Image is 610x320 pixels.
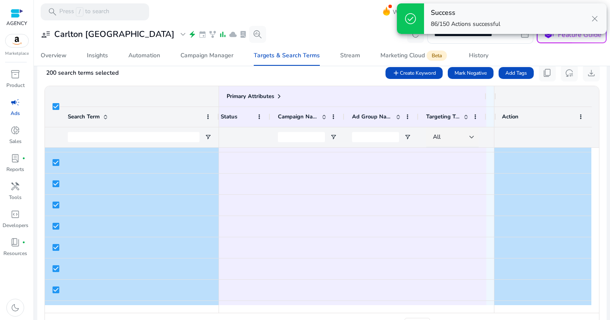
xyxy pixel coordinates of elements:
[10,237,20,247] span: book_4
[6,166,24,173] p: Reports
[427,51,447,61] span: Beta
[47,7,58,17] span: search
[41,53,67,59] div: Overview
[9,194,22,201] p: Tools
[410,29,421,39] span: refresh
[208,30,217,39] span: family_history
[3,250,27,257] p: Resources
[404,134,411,140] button: Open Filter Menu
[128,53,160,59] div: Automation
[188,30,197,39] span: electric_bolt
[3,222,28,229] p: Developers
[505,69,527,77] span: Add Tags
[22,157,25,160] span: fiber_manual_record
[10,97,20,107] span: campaign
[10,303,20,313] span: dark_mode
[252,29,263,39] span: search_insights
[502,113,518,121] span: Action
[352,113,392,121] span: Ad Group Name
[205,134,211,140] button: Open Filter Menu
[10,153,20,163] span: lab_profile
[6,81,25,89] p: Product
[542,68,552,78] span: content_copy
[68,132,200,142] input: Search Term Filter Input
[433,133,441,141] span: All
[10,125,20,135] span: donut_small
[227,93,274,100] span: Primary Attributes
[9,138,22,145] p: Sales
[426,113,460,121] span: Targeting Type
[352,132,399,142] input: Ad Group Name Filter Input
[41,29,51,39] span: user_attributes
[239,30,247,39] span: lab_profile
[278,113,318,121] span: Campaign Name
[278,132,325,142] input: Campaign Name Filter Input
[393,5,426,20] span: What's New
[392,69,400,77] mat-icon: add
[198,30,207,39] span: event
[87,53,108,59] div: Insights
[219,30,227,39] span: bar_chart
[10,209,20,219] span: code_blocks
[590,14,600,24] span: close
[11,109,20,117] p: Ads
[59,7,109,17] p: Press to search
[400,69,436,77] span: Create Keyword
[22,241,25,244] span: fiber_manual_record
[564,68,574,78] span: reset_settings
[431,20,500,28] p: 86/150 Actions successful
[10,181,20,191] span: handyman
[180,53,233,59] div: Campaign Manager
[68,113,100,121] span: Search Term
[6,34,28,47] img: amazon.svg
[431,9,500,17] h4: Success
[380,52,449,59] div: Marketing Cloud
[254,53,320,59] div: Targets & Search Terms
[5,51,29,57] p: Marketplace
[542,28,555,41] span: school
[229,30,237,39] span: cloud
[340,53,360,59] div: Stream
[10,69,20,79] span: inventory_2
[404,12,417,25] span: check_circle
[455,69,487,77] span: Mark Negative
[586,68,596,78] span: download
[76,7,83,17] span: /
[178,29,188,39] span: expand_more
[46,69,119,77] span: 200 search terms selected
[330,134,337,140] button: Open Filter Menu
[6,20,27,27] p: AGENCY
[469,53,488,59] div: History
[54,29,175,39] h3: Carlton [GEOGRAPHIC_DATA]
